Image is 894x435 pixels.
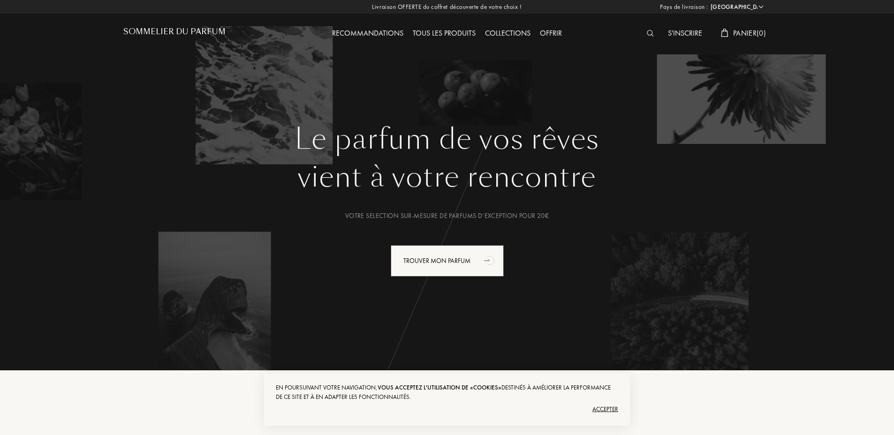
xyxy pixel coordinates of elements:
h1: Sommelier du Parfum [123,27,226,36]
a: Collections [480,28,535,38]
a: Offrir [535,28,567,38]
div: Recommandations [327,28,408,40]
div: Collections [480,28,535,40]
div: animation [481,251,500,270]
img: cart_white.svg [721,29,728,37]
div: S'inscrire [663,28,707,40]
a: Tous les produits [408,28,480,38]
a: Recommandations [327,28,408,38]
a: Trouver mon parfumanimation [384,245,511,277]
div: Votre selection sur-mesure de parfums d’exception pour 20€ [130,211,764,221]
a: Sommelier du Parfum [123,27,226,40]
div: Offrir [535,28,567,40]
span: Pays de livraison : [660,2,708,12]
div: En poursuivant votre navigation, destinés à améliorer la performance de ce site et à en adapter l... [276,383,618,402]
span: Panier ( 0 ) [733,28,766,38]
div: Tous les produits [408,28,480,40]
h1: Le parfum de vos rêves [130,122,764,156]
img: search_icn_white.svg [647,30,654,37]
span: vous acceptez l'utilisation de «cookies» [378,383,501,391]
a: S'inscrire [663,28,707,38]
div: Accepter [276,402,618,417]
div: vient à votre rencontre [130,156,764,198]
div: Trouver mon parfum [391,245,504,277]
